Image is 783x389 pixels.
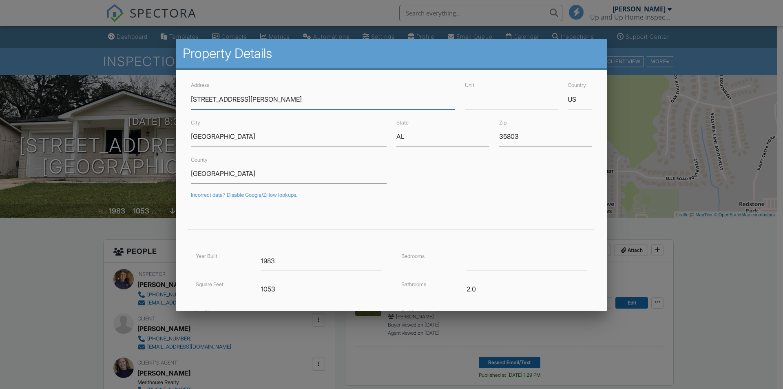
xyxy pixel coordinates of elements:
label: Country [568,82,586,88]
label: Unit [465,82,474,88]
label: Year Built [196,253,217,259]
label: Bedrooms [401,253,425,259]
label: State [396,120,409,126]
div: Incorrect data? Disable Google/Zillow lookups. [191,192,592,198]
label: Parking [401,309,419,316]
label: Address [191,82,209,88]
label: Bathrooms [401,281,426,287]
h2: Property Details [183,45,600,62]
label: City [191,120,200,126]
label: Lot Size [196,309,214,316]
label: Square Feet [196,281,223,287]
label: County [191,157,208,163]
label: Zip [499,120,507,126]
